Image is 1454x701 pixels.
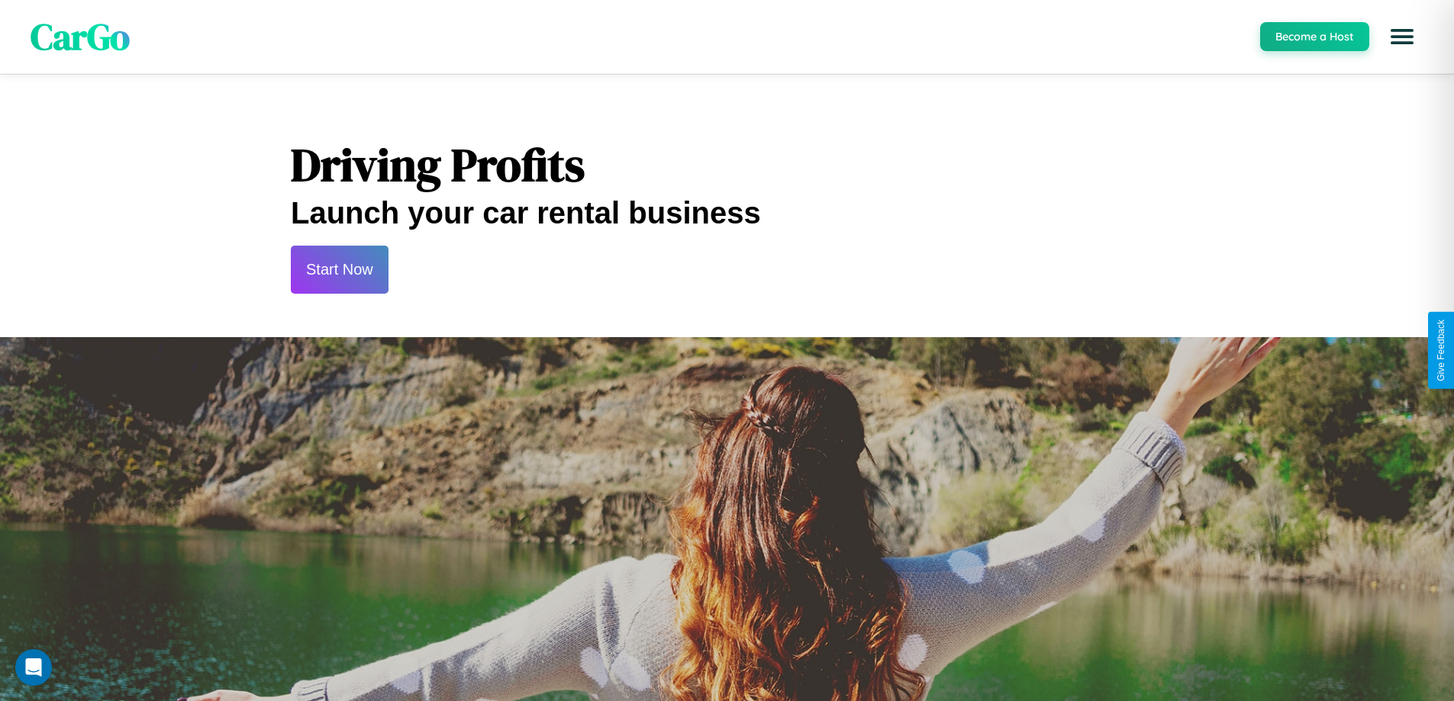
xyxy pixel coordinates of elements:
[1381,15,1423,58] button: Open menu
[291,133,1163,196] h1: Driving Profits
[15,649,52,686] div: Open Intercom Messenger
[291,246,388,294] button: Start Now
[1260,22,1369,51] button: Become a Host
[1436,320,1446,381] div: Give Feedback
[291,196,1163,230] h2: Launch your car rental business
[31,11,130,62] span: CarGo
